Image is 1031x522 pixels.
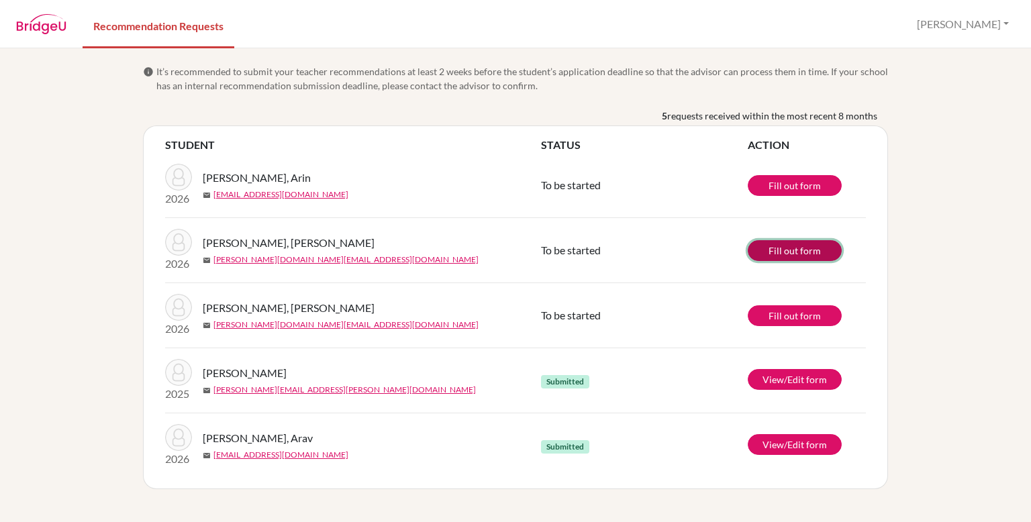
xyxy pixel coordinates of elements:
img: Balaji, Shraddha [165,294,192,321]
th: STATUS [541,137,748,153]
p: 2026 [165,321,192,337]
span: To be started [541,309,601,321]
a: Recommendation Requests [83,2,234,48]
span: Submitted [541,375,589,388]
a: View/Edit form [748,434,842,455]
b: 5 [662,109,667,123]
a: [PERSON_NAME][EMAIL_ADDRESS][PERSON_NAME][DOMAIN_NAME] [213,384,476,396]
p: 2026 [165,256,192,272]
button: [PERSON_NAME] [911,11,1015,37]
p: 2026 [165,451,192,467]
span: requests received within the most recent 8 months [667,109,877,123]
a: [EMAIL_ADDRESS][DOMAIN_NAME] [213,189,348,201]
a: Fill out form [748,305,842,326]
span: To be started [541,178,601,191]
span: mail [203,191,211,199]
a: Fill out form [748,240,842,261]
span: [PERSON_NAME], Arav [203,430,313,446]
span: To be started [541,244,601,256]
th: ACTION [748,137,866,153]
span: Submitted [541,440,589,454]
span: info [143,66,154,77]
img: Balaji, Shraddha [165,229,192,256]
p: 2026 [165,191,192,207]
th: STUDENT [165,137,541,153]
span: mail [203,386,211,395]
span: [PERSON_NAME], [PERSON_NAME] [203,300,375,316]
p: 2025 [165,386,192,402]
span: mail [203,321,211,329]
span: [PERSON_NAME] [203,365,287,381]
a: View/Edit form [748,369,842,390]
img: BridgeU logo [16,14,66,34]
img: Umalker, Arav [165,424,192,451]
span: [PERSON_NAME], [PERSON_NAME] [203,235,375,251]
a: [EMAIL_ADDRESS][DOMAIN_NAME] [213,449,348,461]
a: [PERSON_NAME][DOMAIN_NAME][EMAIL_ADDRESS][DOMAIN_NAME] [213,319,479,331]
img: Raj Vugane, Arin [165,164,192,191]
span: mail [203,452,211,460]
span: It’s recommended to submit your teacher recommendations at least 2 weeks before the student’s app... [156,64,888,93]
span: [PERSON_NAME], Arin [203,170,311,186]
a: Fill out form [748,175,842,196]
img: Garapati, Manas [165,359,192,386]
span: mail [203,256,211,264]
a: [PERSON_NAME][DOMAIN_NAME][EMAIL_ADDRESS][DOMAIN_NAME] [213,254,479,266]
